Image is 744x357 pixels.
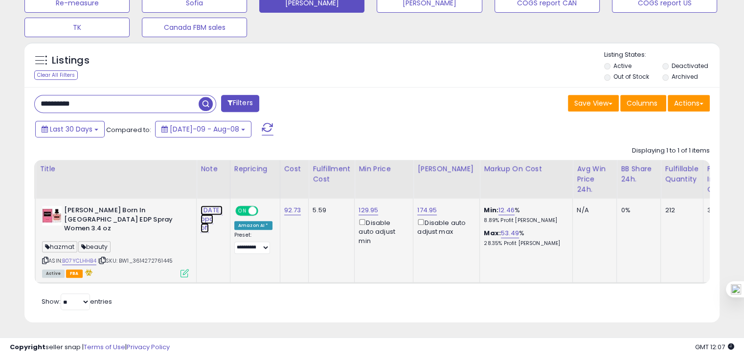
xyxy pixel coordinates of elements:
a: B07YCLHHB4 [62,257,96,265]
span: beauty [78,241,111,252]
div: Fulfillment Cost [313,164,350,184]
span: Last 30 Days [50,124,92,134]
span: [DATE]-09 - Aug-08 [170,124,239,134]
label: Out of Stock [613,72,649,81]
div: [PERSON_NAME] [417,164,475,174]
a: [DATE] ppc off [201,205,223,233]
div: BB Share 24h. [621,164,656,184]
a: 53.49 [501,228,519,238]
a: Privacy Policy [127,342,170,352]
label: Archived [671,72,698,81]
button: TK [24,18,130,37]
div: Disable auto adjust min [359,217,406,245]
p: Listing States: [604,50,720,60]
div: Displaying 1 to 1 of 1 items [632,146,710,156]
div: Markup on Cost [484,164,568,174]
span: All listings currently available for purchase on Amazon [42,269,65,278]
b: Max: [484,228,501,238]
img: one_i.png [731,284,741,294]
h5: Listings [52,54,90,67]
strong: Copyright [10,342,45,352]
button: Last 30 Days [35,121,105,137]
b: [PERSON_NAME] Born In [GEOGRAPHIC_DATA] EDP Spray Women 3.4 oz [64,206,183,236]
button: [DATE]-09 - Aug-08 [155,121,251,137]
a: 129.95 [359,205,378,215]
div: Cost [284,164,305,174]
div: Title [40,164,192,174]
a: 92.73 [284,205,301,215]
button: Canada FBM sales [142,18,247,37]
div: 5.59 [313,206,347,215]
div: 35 [707,206,733,215]
a: 174.95 [417,205,437,215]
span: Compared to: [106,125,151,134]
th: The percentage added to the cost of goods (COGS) that forms the calculator for Min & Max prices. [480,160,573,199]
b: Min: [484,205,498,215]
span: hazmat [42,241,77,252]
a: 12.46 [498,205,515,215]
div: % [484,206,565,224]
span: OFF [257,207,272,215]
span: ON [236,207,248,215]
button: Actions [668,95,710,112]
span: 2025-09-8 12:07 GMT [695,342,734,352]
div: Repricing [234,164,276,174]
div: Note [201,164,226,174]
label: Active [613,62,631,70]
button: Save View [568,95,619,112]
button: Filters [221,95,259,112]
a: Terms of Use [84,342,125,352]
div: Min Price [359,164,409,174]
div: 212 [665,206,695,215]
span: Columns [627,98,657,108]
img: 41JcG-o03cL._SL40_.jpg [42,206,62,225]
div: 0% [621,206,653,215]
div: Avg Win Price 24h. [577,164,612,195]
i: hazardous material [83,269,93,276]
div: Fulfillable Quantity [665,164,699,184]
label: Deactivated [671,62,708,70]
div: Preset: [234,232,272,254]
div: ASIN: [42,206,189,276]
p: 8.89% Profit [PERSON_NAME] [484,217,565,224]
div: Clear All Filters [34,70,78,80]
button: Columns [620,95,666,112]
span: | SKU: BW1_3614272761445 [98,257,173,265]
p: 28.35% Profit [PERSON_NAME] [484,240,565,247]
div: Disable auto adjust max [417,217,472,236]
div: Amazon AI * [234,221,272,230]
div: FBA inbound Qty [707,164,737,195]
div: % [484,229,565,247]
span: FBA [66,269,83,278]
div: seller snap | | [10,343,170,352]
div: N/A [577,206,609,215]
span: Show: entries [42,297,112,306]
